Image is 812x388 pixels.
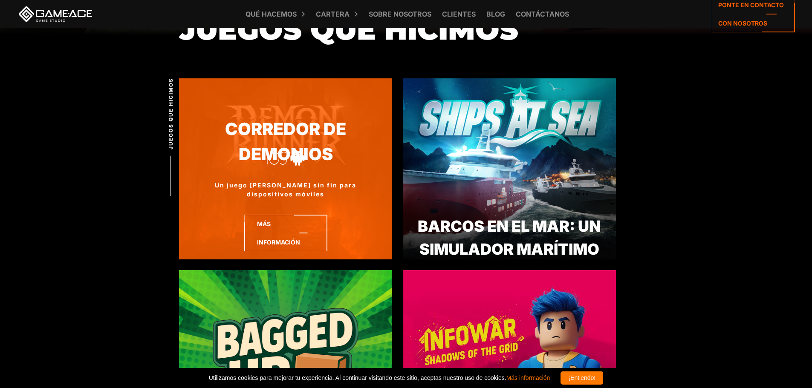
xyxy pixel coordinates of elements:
font: Un juego [PERSON_NAME] sin fin para dispositivos móviles [215,181,356,198]
font: Blog [486,10,505,18]
font: Sobre nosotros [369,10,431,18]
a: Más información [506,374,550,381]
font: ¡Entiendo! [568,374,595,381]
font: Cartera [316,10,350,18]
font: Utilizamos cookies para mejorar tu experiencia. Al continuar visitando este sitio, aceptas nuestr... [209,374,506,381]
font: Barcos en el mar: un simulador marítimo [418,217,601,259]
font: JUEGOS QUE HICIMOS [168,78,174,149]
font: Clientes [442,10,476,18]
img: Imagen de vista previa de barcos en el mar [403,78,616,259]
a: Más información [244,215,327,251]
font: Corredor de demonios [225,119,346,164]
a: Corredor de demonios [179,117,392,167]
font: JUEGOS QUE HICIMOS [179,12,518,47]
font: Qué hacemos [246,10,297,18]
font: Contáctanos [516,10,569,18]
